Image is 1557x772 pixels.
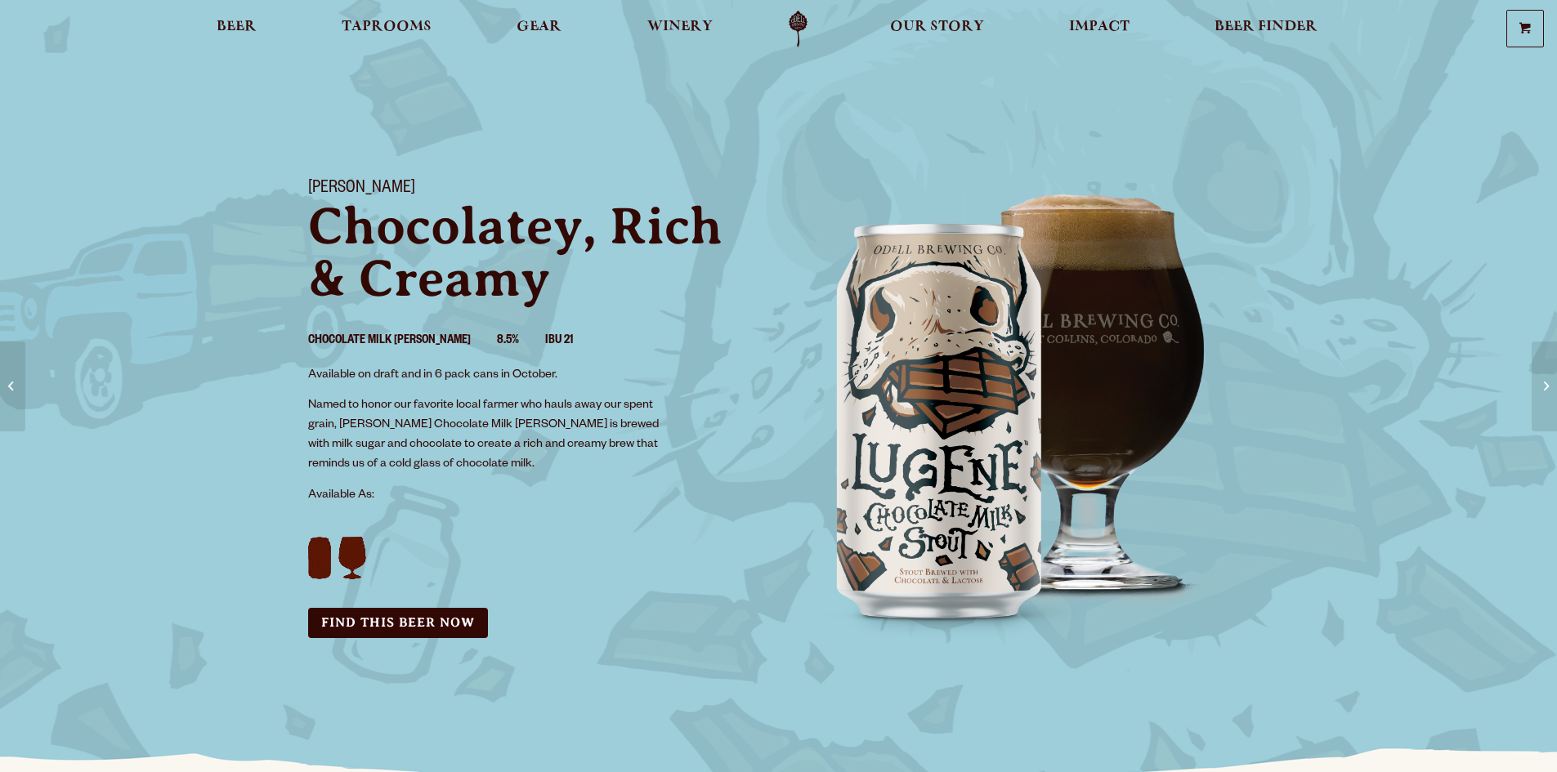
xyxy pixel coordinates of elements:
span: Gear [517,20,562,33]
span: Taprooms [342,20,432,33]
li: Chocolate Milk [PERSON_NAME] [308,331,497,352]
li: 8.5% [497,331,545,352]
li: IBU 21 [545,331,599,352]
p: Available As: [308,486,759,506]
span: Winery [647,20,713,33]
a: Taprooms [331,11,442,47]
p: Chocolatey, Rich & Creamy [308,200,759,305]
img: Image of bottle and pour [779,159,1269,649]
a: Impact [1058,11,1140,47]
span: Beer Finder [1215,20,1318,33]
a: Winery [637,11,723,47]
span: Impact [1069,20,1130,33]
a: Beer [206,11,267,47]
h1: [PERSON_NAME] [308,179,759,200]
p: Available on draft and in 6 pack cans in October. [308,366,669,386]
p: Named to honor our favorite local farmer who hauls away our spent grain, [PERSON_NAME] Chocolate ... [308,396,669,475]
a: Our Story [879,11,995,47]
a: Beer Finder [1204,11,1328,47]
a: Gear [506,11,572,47]
span: Our Story [890,20,984,33]
a: Find this Beer Now [308,608,488,638]
span: Beer [217,20,257,33]
a: Odell Home [767,11,829,47]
